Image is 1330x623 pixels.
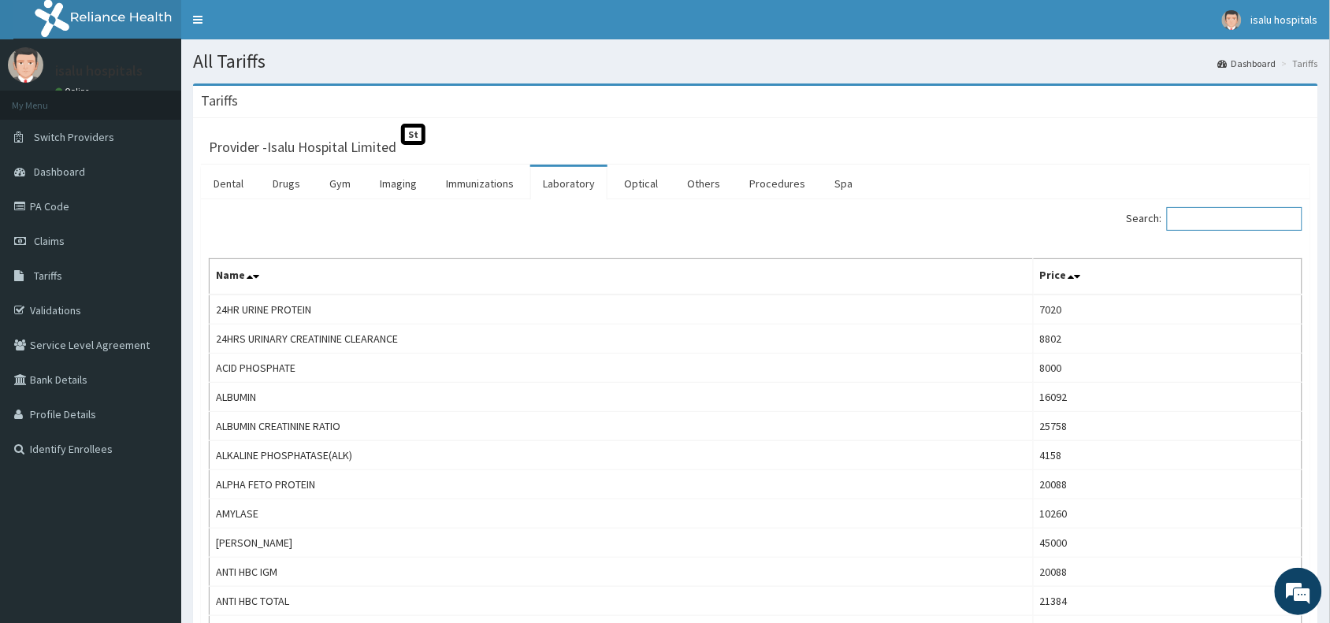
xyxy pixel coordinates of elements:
[210,587,1034,616] td: ANTI HBC TOTAL
[367,167,429,200] a: Imaging
[210,499,1034,528] td: AMYLASE
[1033,441,1302,470] td: 4158
[1033,324,1302,354] td: 8802
[209,140,396,154] h3: Provider - Isalu Hospital Limited
[34,130,114,144] span: Switch Providers
[317,167,363,200] a: Gym
[34,269,62,283] span: Tariffs
[1167,207,1302,231] input: Search:
[210,259,1034,295] th: Name
[1033,470,1302,499] td: 20088
[1033,383,1302,412] td: 16092
[55,86,93,97] a: Online
[201,167,256,200] a: Dental
[1033,295,1302,324] td: 7020
[201,94,238,108] h3: Tariffs
[210,470,1034,499] td: ALPHA FETO PROTEIN
[193,51,1318,72] h1: All Tariffs
[1033,412,1302,441] td: 25758
[210,354,1034,383] td: ACID PHOSPHATE
[1033,587,1302,616] td: 21384
[8,47,43,83] img: User Image
[260,167,313,200] a: Drugs
[210,441,1034,470] td: ALKALINE PHOSPHATASE(ALK)
[737,167,818,200] a: Procedures
[1033,558,1302,587] td: 20088
[210,383,1034,412] td: ALBUMIN
[1278,57,1318,70] li: Tariffs
[1222,10,1242,30] img: User Image
[530,167,607,200] a: Laboratory
[210,295,1034,324] td: 24HR URINE PROTEIN
[34,165,85,179] span: Dashboard
[1127,207,1302,231] label: Search:
[611,167,671,200] a: Optical
[1033,259,1302,295] th: Price
[55,64,143,78] p: isalu hospitals
[1033,528,1302,558] td: 45000
[1033,354,1302,383] td: 8000
[433,167,526,200] a: Immunizations
[1033,499,1302,528] td: 10260
[210,528,1034,558] td: [PERSON_NAME]
[34,234,65,248] span: Claims
[1218,57,1276,70] a: Dashboard
[401,124,425,145] span: St
[822,167,865,200] a: Spa
[210,412,1034,441] td: ALBUMIN CREATININE RATIO
[210,558,1034,587] td: ANTI HBC IGM
[210,324,1034,354] td: 24HRS URINARY CREATININE CLEARANCE
[674,167,733,200] a: Others
[1251,13,1318,27] span: isalu hospitals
